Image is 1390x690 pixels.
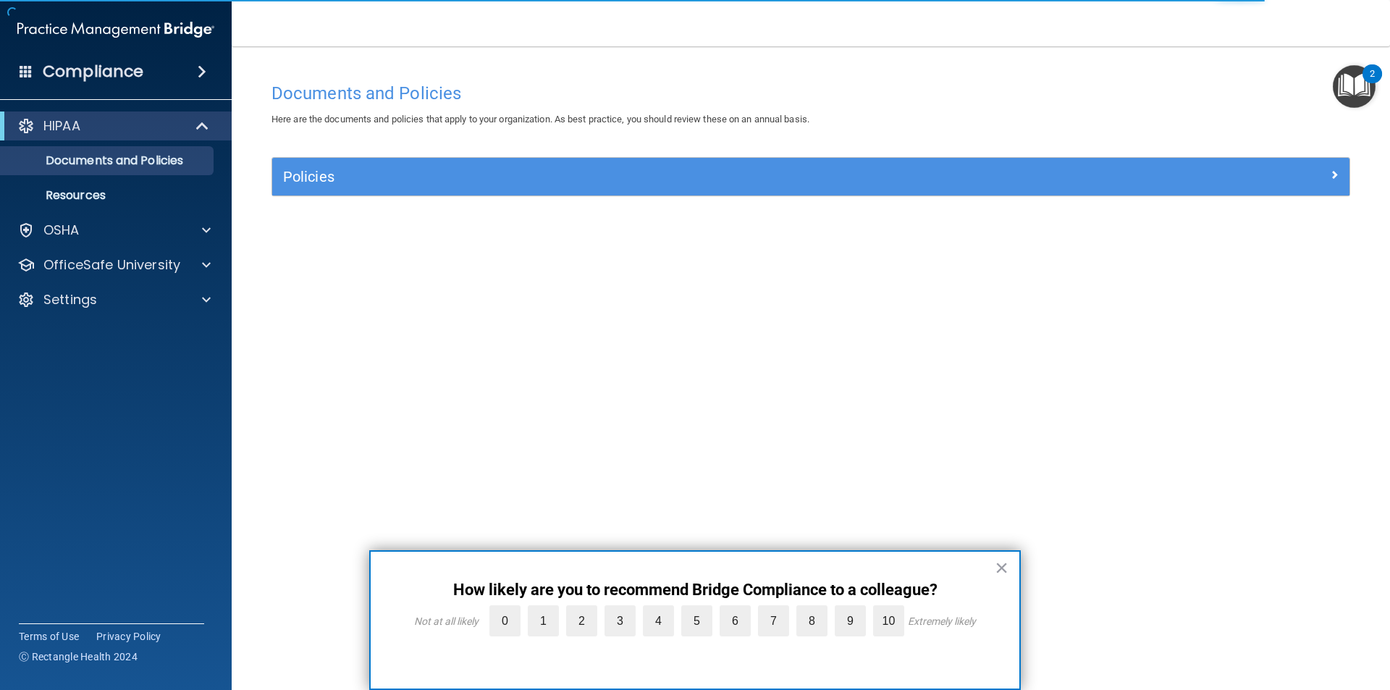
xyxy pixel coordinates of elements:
[43,62,143,82] h4: Compliance
[528,605,559,636] label: 1
[908,615,976,627] div: Extremely likely
[1370,74,1375,93] div: 2
[43,222,80,239] p: OSHA
[43,291,97,308] p: Settings
[681,605,712,636] label: 5
[796,605,827,636] label: 8
[271,84,1350,103] h4: Documents and Policies
[283,169,1069,185] h5: Policies
[643,605,674,636] label: 4
[566,605,597,636] label: 2
[995,556,1008,579] button: Close
[758,605,789,636] label: 7
[43,117,80,135] p: HIPAA
[271,114,809,125] span: Here are the documents and policies that apply to your organization. As best practice, you should...
[9,188,207,203] p: Resources
[835,605,866,636] label: 9
[400,581,990,599] p: How likely are you to recommend Bridge Compliance to a colleague?
[1333,65,1376,108] button: Open Resource Center, 2 new notifications
[19,649,138,664] span: Ⓒ Rectangle Health 2024
[720,605,751,636] label: 6
[17,15,214,44] img: PMB logo
[96,629,161,644] a: Privacy Policy
[9,153,207,168] p: Documents and Policies
[489,605,521,636] label: 0
[605,605,636,636] label: 3
[414,615,479,627] div: Not at all likely
[43,256,180,274] p: OfficeSafe University
[873,605,904,636] label: 10
[19,629,79,644] a: Terms of Use
[1140,587,1373,645] iframe: Drift Widget Chat Controller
